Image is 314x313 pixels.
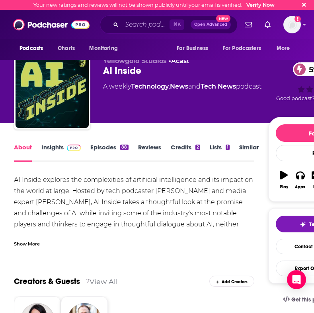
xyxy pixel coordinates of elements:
[287,270,306,289] div: Open Intercom Messenger
[131,83,169,90] a: Technology
[20,43,43,54] span: Podcasts
[246,2,275,8] a: Verify Now
[261,18,274,31] a: Show notifications dropdown
[16,55,89,128] img: AI Inside
[283,16,301,33] img: User Profile
[14,143,32,162] a: About
[41,143,81,162] a: InsightsPodchaser Pro
[188,83,201,90] span: and
[13,17,90,32] img: Podchaser - Follow, Share and Rate Podcasts
[14,276,80,286] a: Creators & Guests
[170,19,184,30] span: ⌘ K
[84,41,128,56] button: open menu
[223,43,261,54] span: For Podcasters
[177,43,208,54] span: For Business
[300,221,306,228] img: tell me why sparkle
[120,145,128,150] div: 88
[170,83,188,90] a: News
[14,41,53,56] button: open menu
[103,57,167,65] span: Yellowgold Studios
[271,41,300,56] button: open menu
[280,185,288,189] div: Play
[169,83,170,90] span: ,
[210,143,230,162] a: Lists1
[283,16,301,33] button: Show profile menu
[86,278,90,285] div: 2
[171,57,189,65] a: Acast
[218,41,273,56] button: open menu
[89,43,117,54] span: Monitoring
[122,18,170,31] input: Search podcasts, credits, & more...
[216,15,230,22] span: New
[103,82,261,91] div: A weekly podcast
[239,143,259,162] a: Similar
[100,15,238,34] div: Search podcasts, credits, & more...
[226,145,230,150] div: 1
[194,23,227,27] span: Open Advanced
[171,41,218,56] button: open menu
[58,43,75,54] span: Charts
[283,16,301,33] span: Logged in as charlottestone
[292,166,308,194] button: Apps
[201,83,236,90] a: Tech News
[53,41,80,56] a: Charts
[276,166,292,194] button: Play
[277,43,290,54] span: More
[295,185,305,189] div: Apps
[67,145,81,151] img: Podchaser Pro
[191,20,231,29] button: Open AdvancedNew
[90,143,128,162] a: Episodes88
[169,57,189,65] span: •
[195,145,200,150] div: 2
[90,277,118,286] a: View All
[138,143,161,162] a: Reviews
[209,276,254,287] div: Add Creators
[33,2,275,8] div: Your new ratings and reviews will not be shown publicly until your email is verified.
[242,18,255,31] a: Show notifications dropdown
[171,143,200,162] a: Credits2
[294,16,301,22] svg: Email not verified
